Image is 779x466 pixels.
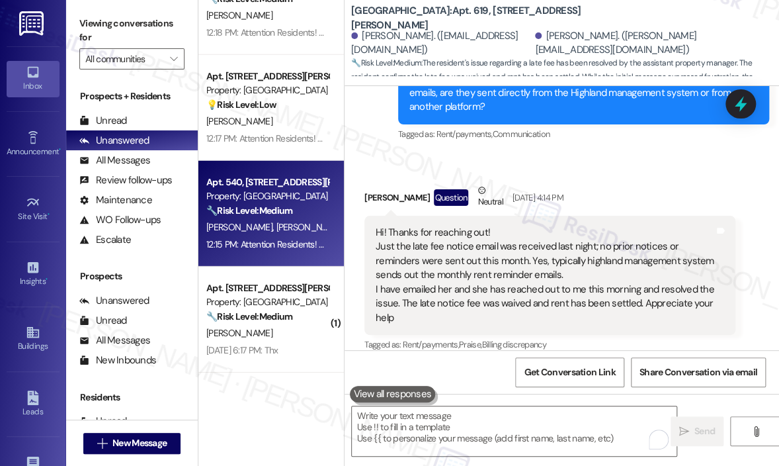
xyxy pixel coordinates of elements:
div: New Inbounds [79,353,156,367]
i:  [97,438,107,449]
span: • [46,275,48,284]
div: Question [434,189,469,206]
div: Prospects [66,269,198,283]
div: [DATE] 4:14 PM [509,191,563,205]
div: Unanswered [79,294,149,308]
div: Apt. [STREET_ADDRESS][PERSON_NAME] [206,281,329,295]
div: Tagged as: [364,335,735,354]
span: Communication [493,128,550,140]
div: Property: [GEOGRAPHIC_DATA] [206,295,329,309]
strong: 💡 Risk Level: Low [206,99,276,111]
div: All Messages [79,334,150,348]
div: Residents [66,391,198,404]
textarea: To enrich screen reader interactions, please activate Accessibility in Grammarly extension settings [352,406,676,456]
label: Viewing conversations for [79,13,184,48]
span: : The resident's issue regarding a late fee has been resolved by the assistant property manager. ... [351,56,779,99]
div: Escalate [79,233,131,247]
a: Inbox [7,61,60,97]
i:  [751,426,761,437]
a: Site Visit • [7,191,60,227]
span: • [48,210,50,219]
span: [PERSON_NAME] [276,221,343,233]
span: Share Conversation via email [639,365,757,379]
span: [PERSON_NAME] [206,115,272,127]
a: Leads [7,387,60,422]
div: Apt. 540, [STREET_ADDRESS][PERSON_NAME] [206,175,329,189]
i:  [170,54,177,64]
div: [DATE] 6:17 PM: Thx [206,344,278,356]
strong: 🔧 Risk Level: Medium [206,205,292,216]
span: • [59,145,61,154]
div: Unread [79,414,127,428]
button: Share Conversation via email [631,357,766,387]
div: Maintenance [79,193,152,207]
span: [PERSON_NAME] [206,327,272,339]
button: Send [671,416,723,446]
div: [PERSON_NAME]. ([EMAIL_ADDRESS][DOMAIN_NAME]) [351,29,532,58]
div: Hi! Thanks for reaching out! Just the late fee notice email was received last night; no prior not... [376,226,714,325]
div: WO Follow-ups [79,213,161,227]
span: Get Conversation Link [524,365,615,379]
div: Unanswered [79,134,149,148]
span: New Message [112,436,167,450]
div: [PERSON_NAME]. ([PERSON_NAME][EMAIL_ADDRESS][DOMAIN_NAME]) [535,29,769,58]
span: Rent/payments , [436,128,493,140]
span: [PERSON_NAME] [206,221,276,233]
span: Billing discrepancy [481,339,546,350]
span: Praise , [459,339,481,350]
button: Get Conversation Link [515,357,624,387]
div: Property: [GEOGRAPHIC_DATA] [206,189,329,203]
a: Buildings [7,321,60,357]
div: Apt. [STREET_ADDRESS][PERSON_NAME] [206,70,329,83]
span: Rent/payments , [403,339,459,350]
div: [PERSON_NAME] [364,183,735,216]
strong: 🔧 Risk Level: Medium [351,58,421,68]
b: [GEOGRAPHIC_DATA]: Apt. 619, [STREET_ADDRESS][PERSON_NAME] [351,4,616,32]
div: Prospects + Residents [66,89,198,103]
div: Unread [79,114,127,128]
strong: 🔧 Risk Level: Medium [206,310,292,322]
div: Review follow-ups [79,173,172,187]
img: ResiDesk Logo [19,11,46,36]
div: Unread [79,314,127,328]
span: [PERSON_NAME] [206,9,272,21]
div: All Messages [79,154,150,167]
div: Property: [GEOGRAPHIC_DATA] [206,83,329,97]
div: Neutral [475,183,505,211]
a: Insights • [7,256,60,292]
i:  [679,426,689,437]
span: Send [694,424,715,438]
button: New Message [83,433,181,454]
div: Tagged as: [398,124,769,144]
input: All communities [85,48,163,70]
